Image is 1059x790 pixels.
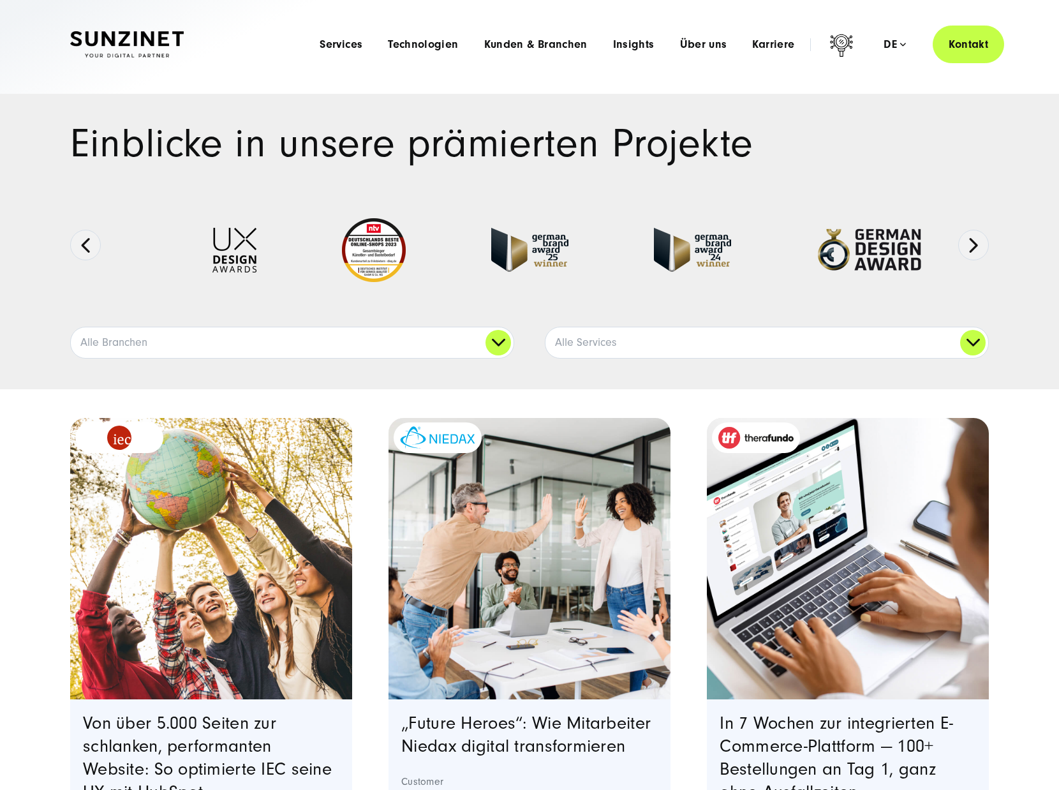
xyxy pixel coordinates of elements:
[70,230,101,260] button: Previous
[70,418,352,700] a: Featured image: eine Gruppe von fünf verschiedenen jungen Menschen, die im Freien stehen und geme...
[817,228,922,272] img: German-Design-Award - fullservice digital agentur SUNZINET
[400,426,475,449] img: niedax-logo
[401,713,651,756] a: „Future Heroes“: Wie Mitarbeiter Niedax digital transformieren
[884,38,906,51] div: de
[342,218,406,282] img: Deutschlands beste Online Shops 2023 - boesner - Kunde - SUNZINET
[484,38,588,51] a: Kunden & Branchen
[71,327,514,358] a: Alle Branchen
[545,327,988,358] a: Alle Services
[212,228,256,272] img: UX-Design-Awards - fullservice digital agentur SUNZINET
[613,38,655,51] a: Insights
[680,38,727,51] a: Über uns
[70,124,989,163] h1: Einblicke in unsere prämierten Projekte
[752,38,794,51] a: Karriere
[107,426,131,450] img: logo_IEC
[958,230,989,260] button: Next
[933,26,1004,63] a: Kontakt
[389,418,670,700] a: Featured image: eine Gruppe von Kollegen in einer modernen Büroumgebung, die einen Erfolg feiern....
[654,228,731,272] img: German-Brand-Award - fullservice digital agentur SUNZINET
[70,31,184,58] img: SUNZINET Full Service Digital Agentur
[320,38,362,51] a: Services
[707,418,989,700] a: Featured image: - Read full post: In 7 Wochen zur integrierten E-Commerce-Plattform | therafundo ...
[718,427,794,449] img: therafundo_10-2024_logo_2c
[388,38,458,51] a: Technologien
[491,228,568,272] img: German Brand Award winner 2025 - Full Service Digital Agentur SUNZINET
[401,775,658,788] strong: Customer
[70,418,352,700] img: eine Gruppe von fünf verschiedenen jungen Menschen, die im Freien stehen und gemeinsam eine Weltk...
[389,418,670,700] img: eine Gruppe von Kollegen in einer modernen Büroumgebung, die einen Erfolg feiern. Ein Mann gibt e...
